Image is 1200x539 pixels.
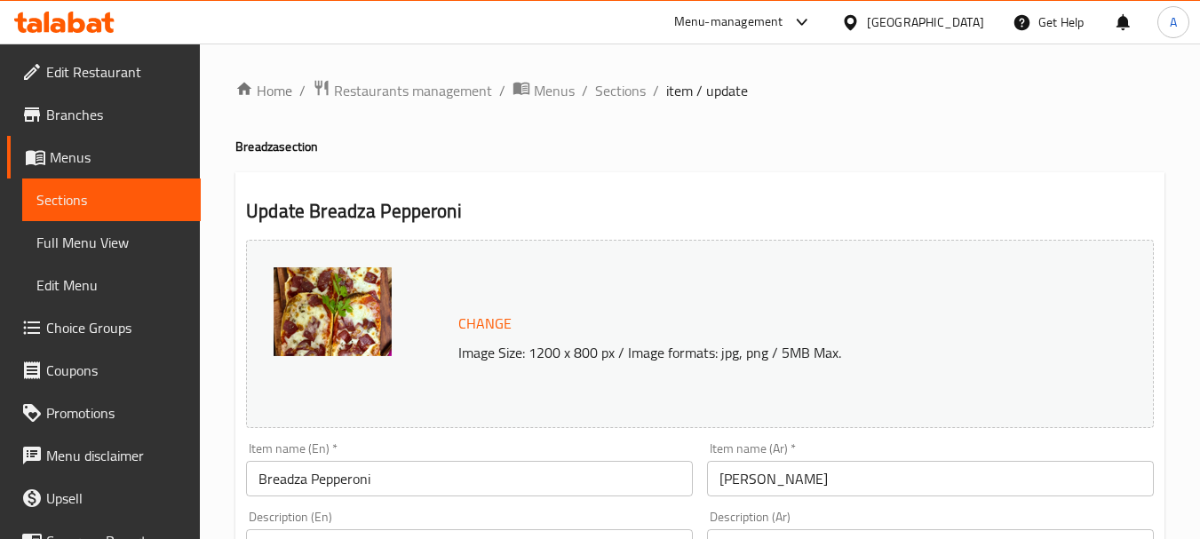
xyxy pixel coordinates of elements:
[46,360,187,381] span: Coupons
[36,189,187,210] span: Sections
[653,80,659,101] li: /
[7,136,201,178] a: Menus
[36,274,187,296] span: Edit Menu
[313,79,492,102] a: Restaurants management
[534,80,575,101] span: Menus
[666,80,748,101] span: item / update
[46,445,187,466] span: Menu disclaimer
[499,80,505,101] li: /
[582,80,588,101] li: /
[46,104,187,125] span: Branches
[22,221,201,264] a: Full Menu View
[299,80,306,101] li: /
[235,79,1164,102] nav: breadcrumb
[458,311,512,337] span: Change
[7,392,201,434] a: Promotions
[46,402,187,424] span: Promotions
[867,12,984,32] div: [GEOGRAPHIC_DATA]
[707,461,1154,496] input: Enter name Ar
[22,178,201,221] a: Sections
[334,80,492,101] span: Restaurants management
[1170,12,1177,32] span: A
[22,264,201,306] a: Edit Menu
[46,61,187,83] span: Edit Restaurant
[246,198,1154,225] h2: Update Breadza Pepperoni
[46,317,187,338] span: Choice Groups
[7,51,201,93] a: Edit Restaurant
[235,138,1164,155] h4: Breadza section
[7,306,201,349] a: Choice Groups
[674,12,783,33] div: Menu-management
[7,93,201,136] a: Branches
[451,342,1091,363] p: Image Size: 1200 x 800 px / Image formats: jpg, png / 5MB Max.
[46,487,187,509] span: Upsell
[36,232,187,253] span: Full Menu View
[274,267,392,356] img: mmw_638904646527017727
[7,434,201,477] a: Menu disclaimer
[513,79,575,102] a: Menus
[246,461,693,496] input: Enter name En
[595,80,646,101] a: Sections
[50,147,187,168] span: Menus
[7,477,201,519] a: Upsell
[235,80,292,101] a: Home
[7,349,201,392] a: Coupons
[451,305,519,342] button: Change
